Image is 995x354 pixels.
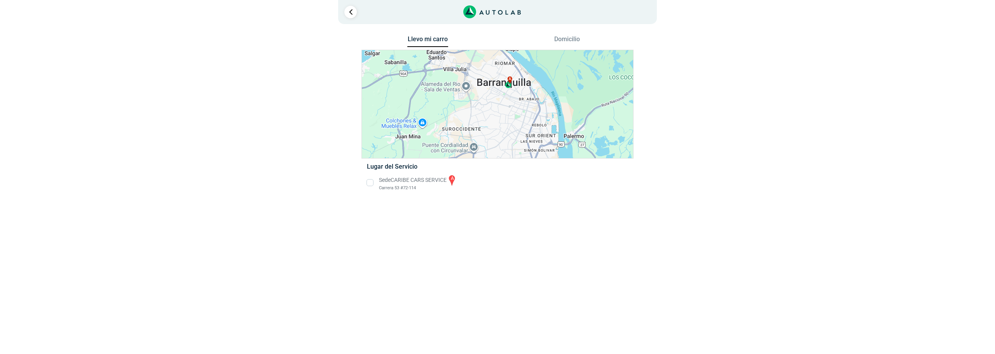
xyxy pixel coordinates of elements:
span: a [509,77,511,82]
button: Domicilio [547,35,588,47]
h5: Lugar del Servicio [367,163,628,170]
a: Link al sitio de autolab [463,8,521,15]
a: Ir al paso anterior [344,6,357,18]
button: Llevo mi carro [407,35,448,47]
